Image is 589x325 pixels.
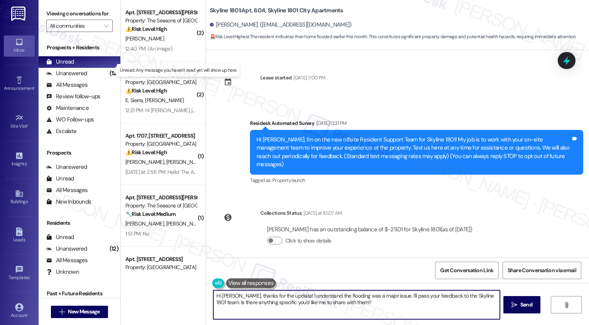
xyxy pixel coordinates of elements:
div: [DATE] at 10:07 AM [302,209,342,217]
span: Get Conversation Link [440,266,493,274]
a: Insights • [4,149,35,170]
div: Review follow-ups [46,93,100,101]
strong: ⚠️ Risk Level: High [125,25,167,32]
div: (12) [108,243,120,255]
span: • [28,122,29,128]
div: Unknown [46,268,79,276]
div: [DATE] at 2:58 PM: Hello! The AC unit is broken and so is the shower handle of the primary room [125,168,338,175]
button: Share Conversation via email [503,262,581,279]
span: E. Sierra [125,97,145,104]
span: Share Conversation via email [508,266,576,274]
div: Unread [46,58,74,66]
strong: ⚠️ Risk Level: High [125,149,167,156]
b: Skyline 1801: Apt. 604, Skyline 1801 City Apartments [210,7,343,15]
span: • [34,84,35,90]
div: All Messages [46,81,88,89]
div: Property: [GEOGRAPHIC_DATA] [125,140,197,148]
div: Past + Future Residents [39,290,120,298]
div: Collections Status [260,209,302,217]
span: : The resident indicates their home flooded earlier this month. This constitutes significant prop... [210,33,576,41]
div: Escalate [46,127,76,135]
span: [PERSON_NAME] [125,158,166,165]
a: Templates • [4,263,35,284]
div: Property: [GEOGRAPHIC_DATA] [125,263,197,271]
p: Unread: Any message you haven't read yet will show up here [120,67,236,74]
div: [DATE] 7:00 PM [292,74,325,82]
button: Send [503,296,541,313]
span: Property launch [272,177,305,184]
div: 12:40 PM: (An Image) [125,45,172,52]
div: Apt. [STREET_ADDRESS][PERSON_NAME] [125,8,197,17]
div: Property: The Seasons of [GEOGRAPHIC_DATA] [125,17,197,25]
div: Unread [46,233,74,241]
a: Inbox [4,35,35,56]
button: Get Conversation Link [435,262,498,279]
div: All Messages [46,186,88,194]
i:  [564,302,569,308]
div: Maintenance [46,104,89,112]
div: (12) [108,67,120,79]
a: Buildings [4,187,35,208]
div: [PERSON_NAME]. ([EMAIL_ADDRESS][DOMAIN_NAME]) [210,21,352,29]
input: All communities [50,20,100,32]
div: Property: [GEOGRAPHIC_DATA] [125,78,197,86]
div: [DATE] 12:21 PM [314,119,346,127]
div: Unanswered [46,69,87,77]
div: Unread [46,175,74,183]
span: • [27,160,28,165]
div: Unanswered [46,163,87,171]
textarea: To enrich screen reader interactions, please activate Accessibility in Grammarly extension settings [213,290,500,319]
span: • [30,274,31,279]
a: Account [4,301,35,322]
strong: ⚠️ Risk Level: High [125,87,167,94]
div: Unanswered [46,245,87,253]
div: Tagged as: [250,175,583,186]
div: Lease started [260,74,292,82]
a: Site Visit • [4,111,35,132]
i:  [104,23,108,29]
div: Apt. 1707, [STREET_ADDRESS] [125,132,197,140]
div: Property: The Seasons of [GEOGRAPHIC_DATA] [125,202,197,210]
i:  [59,309,65,315]
div: New Inbounds [46,198,91,206]
i:  [511,302,517,308]
div: Residents [39,219,120,227]
a: Leads [4,225,35,246]
div: Prospects [39,149,120,157]
div: Hi [PERSON_NAME], I'm on the new offsite Resident Support Team for Skyline 1801! My job is to wor... [257,136,571,169]
div: Apt. [STREET_ADDRESS][PERSON_NAME] [125,194,197,202]
strong: 🚨 Risk Level: Highest [210,34,250,40]
span: [PERSON_NAME] [125,35,164,42]
label: Click to show details [285,237,331,245]
div: Residesk Automated Survey [250,119,583,130]
div: Prospects + Residents [39,44,120,52]
div: [PERSON_NAME] has an outstanding balance of $-211.01 for Skyline 1801 (as of [DATE]) [267,226,473,234]
div: Apt. [STREET_ADDRESS] [125,255,197,263]
strong: 🔧 Risk Level: Medium [125,210,176,217]
button: New Message [51,306,108,318]
span: [PERSON_NAME] [166,158,204,165]
div: 12:21 PM: Hi [PERSON_NAME], just following up. [PERSON_NAME] and I are happy to discuss when your... [125,107,385,114]
span: [PERSON_NAME] [125,220,166,227]
div: 1:51 PM: No [125,230,149,237]
div: WO Follow-ups [46,116,94,124]
span: [PERSON_NAME] [166,220,204,227]
span: New Message [68,308,100,316]
img: ResiDesk Logo [11,7,27,21]
div: All Messages [46,256,88,264]
span: Send [520,301,532,309]
span: [PERSON_NAME] [145,97,184,104]
label: Viewing conversations for [46,8,113,20]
